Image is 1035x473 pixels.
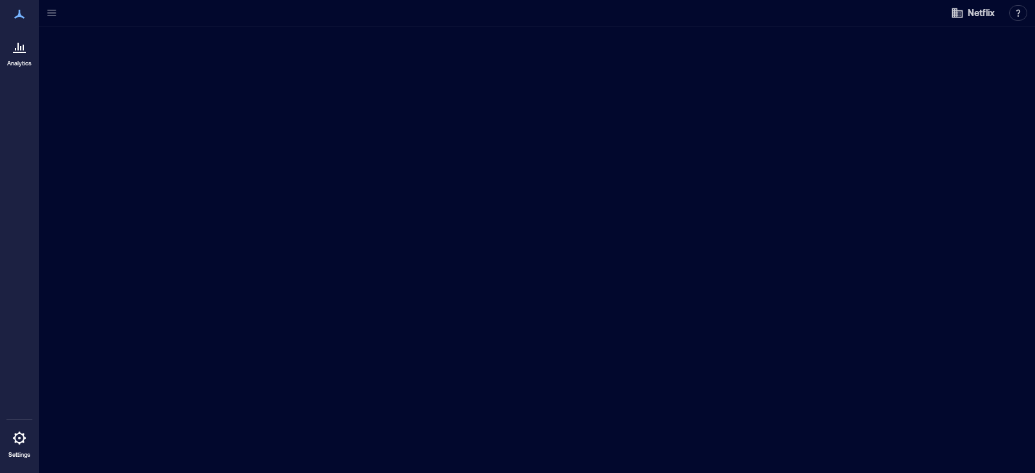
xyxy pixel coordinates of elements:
[4,423,35,463] a: Settings
[7,60,32,67] p: Analytics
[968,6,995,19] span: Netflix
[3,31,36,71] a: Analytics
[947,3,999,23] button: Netflix
[8,451,30,459] p: Settings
